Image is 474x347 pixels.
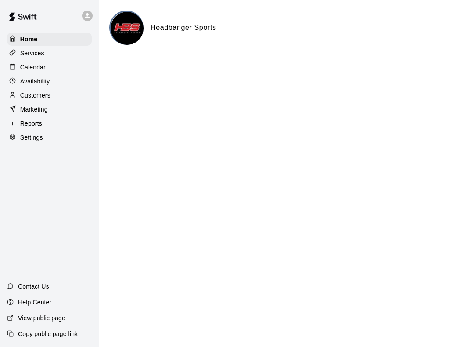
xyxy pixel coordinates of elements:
a: Marketing [7,103,92,116]
p: Availability [20,77,50,86]
p: Home [20,35,38,43]
a: Home [7,33,92,46]
p: Services [20,49,44,58]
p: Reports [20,119,42,128]
p: View public page [18,314,65,322]
h6: Headbanger Sports [151,22,216,33]
a: Calendar [7,61,92,74]
a: Availability [7,75,92,88]
img: Headbanger Sports logo [111,12,144,45]
p: Help Center [18,298,51,307]
p: Contact Us [18,282,49,291]
p: Customers [20,91,50,100]
a: Settings [7,131,92,144]
a: Reports [7,117,92,130]
p: Copy public page link [18,329,78,338]
p: Calendar [20,63,46,72]
a: Customers [7,89,92,102]
p: Settings [20,133,43,142]
a: Services [7,47,92,60]
p: Marketing [20,105,48,114]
